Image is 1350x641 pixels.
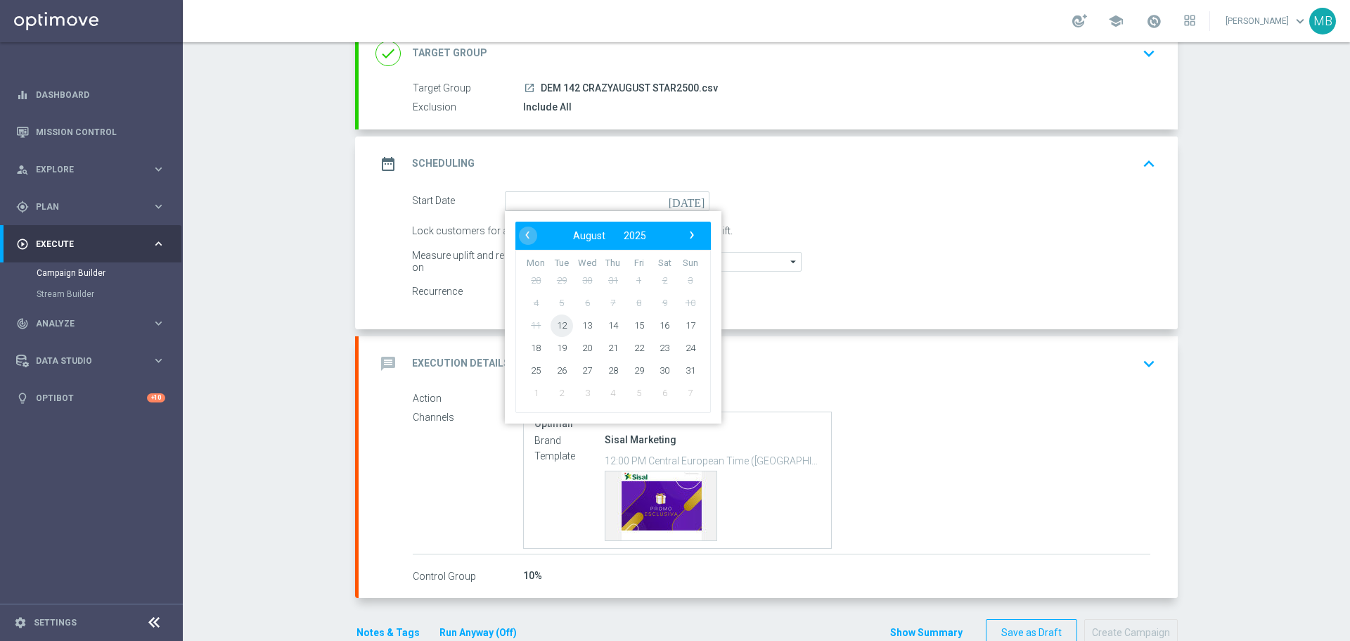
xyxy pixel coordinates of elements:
[375,151,401,177] i: date_range
[152,317,165,330] i: keyboard_arrow_right
[653,381,676,404] span: 6
[412,191,505,211] div: Start Date
[375,350,1161,377] div: message Execution Details keyboard_arrow_down
[628,314,650,336] span: 15
[564,227,615,245] button: August
[36,76,165,113] a: Dashboard
[413,101,523,114] label: Exclusion
[653,336,676,359] span: 23
[14,616,27,629] i: settings
[36,165,152,174] span: Explore
[34,618,77,627] a: Settings
[37,288,146,300] a: Stream Builder
[15,355,166,367] div: Data Studio keyboard_arrow_right
[413,412,523,424] label: Channels
[576,336,598,359] span: 20
[682,227,700,245] button: ›
[600,258,626,269] th: weekday
[375,40,1161,67] div: done Target Group keyboard_arrow_down
[1138,43,1159,64] i: keyboard_arrow_down
[147,393,165,402] div: +10
[16,238,29,250] i: play_circle_outline
[677,258,703,269] th: weekday
[541,82,718,95] span: DEM 142 CRAZYAUGUST STAR2500.csv
[16,76,165,113] div: Dashboard
[679,381,702,404] span: 7
[412,252,577,272] div: Measure uplift and response based on
[602,381,624,404] span: 4
[413,82,523,95] label: Target Group
[16,392,29,405] i: lightbulb
[525,269,547,291] span: 28
[152,200,165,213] i: keyboard_arrow_right
[15,318,166,329] div: track_changes Analyze keyboard_arrow_right
[36,113,165,151] a: Mission Control
[152,354,165,367] i: keyboard_arrow_right
[1137,40,1161,67] button: keyboard_arrow_down
[628,336,650,359] span: 22
[576,359,598,381] span: 27
[36,319,152,328] span: Analyze
[1108,13,1124,29] span: school
[551,314,573,336] span: 12
[679,359,702,381] span: 31
[551,381,573,404] span: 2
[518,226,536,244] span: ‹
[628,381,650,404] span: 5
[152,237,165,250] i: keyboard_arrow_right
[15,164,166,175] button: person_search Explore keyboard_arrow_right
[576,291,598,314] span: 6
[653,314,676,336] span: 16
[679,314,702,336] span: 17
[519,227,537,245] button: ‹
[1137,151,1161,177] button: keyboard_arrow_up
[525,314,547,336] span: 11
[15,393,166,404] button: lightbulb Optibot +10
[16,238,152,250] div: Execute
[37,267,146,279] a: Campaign Builder
[37,262,181,284] div: Campaign Builder
[683,226,701,244] span: ›
[36,240,152,248] span: Execute
[375,41,401,66] i: done
[1137,350,1161,377] button: keyboard_arrow_down
[16,163,29,176] i: person_search
[412,46,487,60] h2: Target Group
[628,269,650,291] span: 1
[551,336,573,359] span: 19
[375,351,401,376] i: message
[412,357,510,370] h2: Execution Details
[413,570,523,583] label: Control Group
[624,230,646,241] span: 2025
[551,269,573,291] span: 29
[15,239,166,250] button: play_circle_outline Execute keyboard_arrow_right
[375,151,1161,177] div: date_range Scheduling keyboard_arrow_up
[679,269,702,291] span: 3
[524,82,535,94] i: launch
[523,569,1150,583] div: 10%
[534,450,605,462] label: Template
[525,359,547,381] span: 25
[15,89,166,101] button: equalizer Dashboard
[15,127,166,138] button: Mission Control
[626,258,652,269] th: weekday
[16,317,29,330] i: track_changes
[679,291,702,314] span: 10
[15,201,166,212] button: gps_fixed Plan keyboard_arrow_right
[1138,153,1159,174] i: keyboard_arrow_up
[652,258,678,269] th: weekday
[669,191,710,207] i: [DATE]
[523,258,549,269] th: weekday
[573,230,605,241] span: August
[16,163,152,176] div: Explore
[525,291,547,314] span: 4
[36,203,152,211] span: Plan
[505,211,721,424] bs-datepicker-container: calendar
[16,355,152,367] div: Data Studio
